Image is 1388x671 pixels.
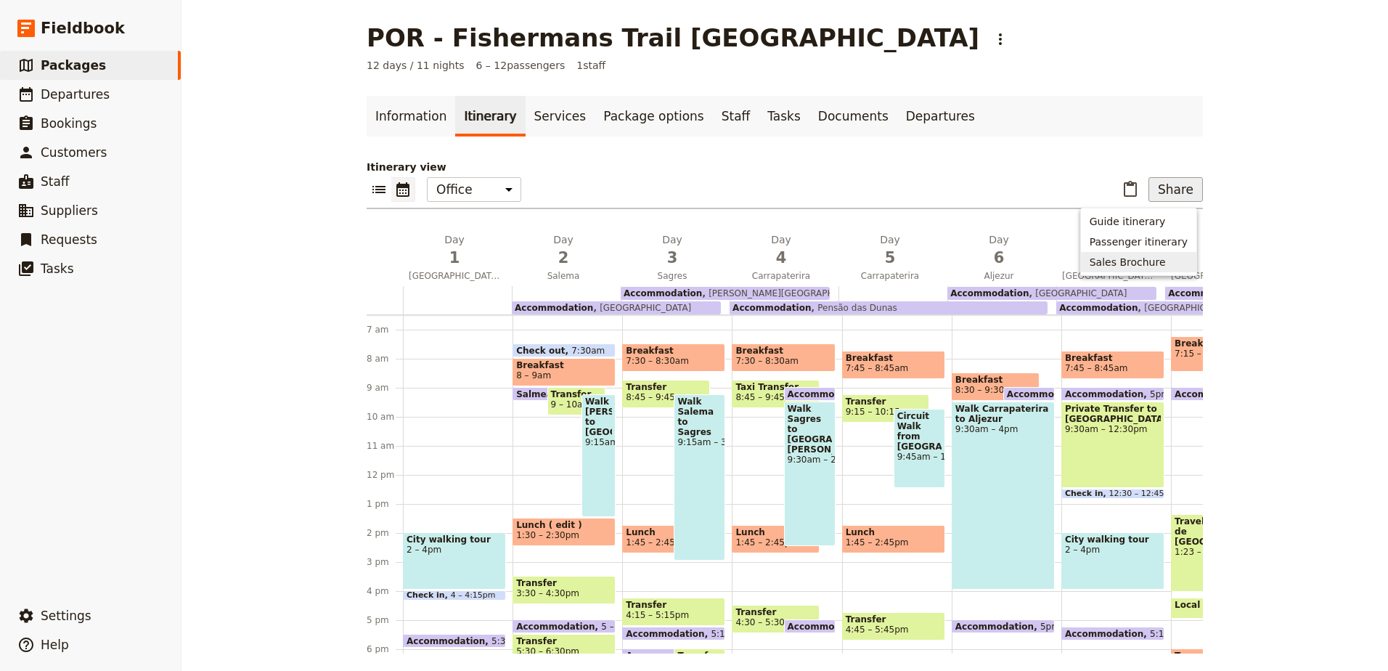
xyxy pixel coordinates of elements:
span: 1:23 – 4:05pm [1175,547,1270,557]
h2: Day [735,232,827,269]
div: Check in12:30 – 12:45pm [1061,489,1164,499]
div: Accommodation [784,619,836,633]
span: Check out [516,346,571,355]
div: Accommodation[PERSON_NAME][GEOGRAPHIC_DATA] [621,287,830,300]
span: 7:30 – 8:30am [626,356,689,366]
div: Accommodation[GEOGRAPHIC_DATA] [1056,301,1265,314]
div: Lunch1:45 – 2:45pm [842,525,945,553]
h2: Day [953,232,1045,269]
h2: Day [518,232,609,269]
button: Sales Brochure [1081,252,1196,272]
div: AccommodationPensão das Dunas [730,301,1048,314]
span: 4:30 – 5:30pm [735,617,799,627]
span: Breakfast [626,346,722,356]
div: 2 pm [367,527,403,539]
h2: Day [626,232,718,269]
div: 4 pm [367,585,403,597]
span: [GEOGRAPHIC_DATA] [403,270,506,282]
span: Accommodation [407,636,491,646]
span: Tasks [41,261,74,276]
div: Breakfast7:15 – 8:30am [1171,336,1274,372]
div: Salmea9am [513,387,571,401]
span: 1:45 – 2:45pm [846,537,909,548]
span: Accommodation [732,303,811,313]
span: 9:15 – 10:15am [846,407,914,417]
span: Salmea [516,389,558,399]
div: Accommodation[GEOGRAPHIC_DATA] [947,287,1156,300]
span: Check in [1065,489,1109,498]
span: Accommodation [788,389,873,399]
button: Day4Carrapaterira [730,232,838,286]
span: [GEOGRAPHIC_DATA] [593,303,691,313]
div: Lunch1:45 – 2:45pm [622,525,710,553]
span: Accommodation [788,622,873,631]
div: 9 am [367,382,403,394]
span: Customers [41,145,107,160]
span: Taxi Transfer [735,382,816,392]
div: Transfer9 – 10am [547,387,606,415]
div: 1 pm [367,498,403,510]
div: Accommodation5:15pm – 9am [622,627,725,640]
span: 8:45 – 9:45am [626,392,689,402]
span: Packages [41,58,106,73]
div: Lunch ( edit )1:30 – 2:30pm [513,518,616,546]
a: Documents [809,96,897,137]
span: Settings [41,609,91,623]
span: 7:45 – 8:45am [846,363,909,373]
span: 2 [518,247,609,269]
span: Bookings [41,116,97,131]
span: 9:15am – 3pm [677,437,722,447]
span: Fieldbook [41,17,125,39]
div: Breakfast7:45 – 8:45am [1061,351,1164,379]
span: Breakfast [735,346,831,356]
div: 3 pm [367,556,403,568]
button: Day2Salema [512,232,621,286]
span: Breakfast [955,375,1036,385]
button: Day5Carrapaterira [838,232,947,286]
div: 6 pm [367,643,403,655]
span: 1 [409,247,500,269]
span: Circuit Walk from [GEOGRAPHIC_DATA] [897,411,942,452]
div: Accommodation5pm – 9am [952,619,1055,633]
span: 1 staff [576,58,605,73]
a: Departures [897,96,984,137]
span: 8 – 9am [516,370,551,381]
span: Staff [41,174,70,189]
div: Transfer4:45 – 5:45pm [842,612,945,640]
span: Breakfast [1065,353,1161,363]
span: Transfer [551,389,603,399]
span: City walking tour [407,534,502,545]
div: 5 pm [367,614,403,626]
a: Itinerary [455,96,525,137]
span: 3 [626,247,718,269]
span: 9:15am – 1:30pm [585,437,612,447]
span: 5pm – 9am [1150,389,1199,399]
div: Accommodation [784,387,836,401]
div: Breakfast7:45 – 8:45am [842,351,945,379]
span: 8:45 – 9:45am [735,392,799,402]
span: 3:30 – 4:30pm [516,588,579,598]
span: City walking tour [1065,534,1161,545]
div: Walk [PERSON_NAME] to [GEOGRAPHIC_DATA]9:15am – 1:30pm [581,394,616,517]
span: 2 – 4pm [407,545,502,555]
span: 5:15pm – 9am [711,629,774,638]
div: 11 am [367,440,403,452]
div: 7 am [367,324,403,335]
span: 9:45am – 12:30pm [897,452,942,462]
span: 4:45 – 5:45pm [846,625,909,635]
span: Accommodation [624,288,702,298]
span: Lunch [626,527,706,537]
a: Staff [713,96,759,137]
button: Calendar view [391,177,415,202]
span: Requests [41,232,97,247]
span: 1:30 – 2:30pm [516,530,579,540]
h2: Day [844,232,936,269]
span: Accommodation [1065,389,1150,399]
button: List view [367,177,391,202]
span: 7:15 – 8:30am [1175,349,1270,359]
span: [GEOGRAPHIC_DATA] [1056,270,1159,282]
span: Salema [512,270,615,282]
span: Transfer [677,651,722,661]
span: Transfer [735,607,816,617]
span: Help [41,638,69,652]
